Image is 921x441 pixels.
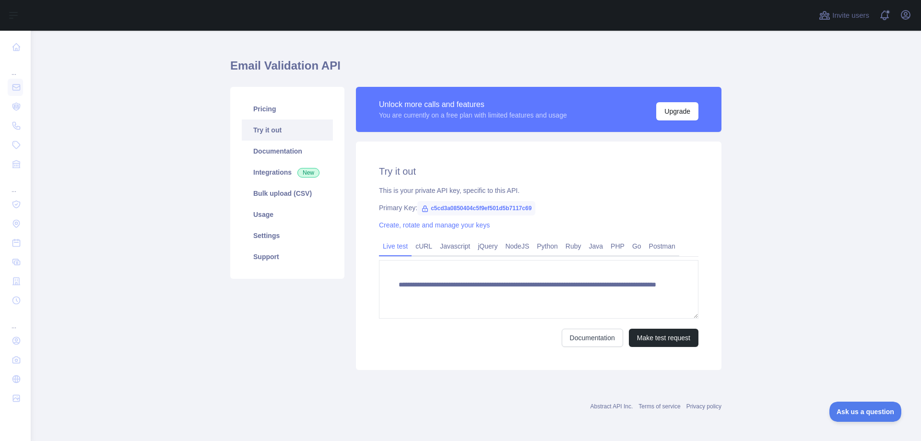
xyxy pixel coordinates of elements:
a: jQuery [474,238,501,254]
div: This is your private API key, specific to this API. [379,186,698,195]
span: Invite users [832,10,869,21]
a: Usage [242,204,333,225]
h1: Email Validation API [230,58,721,81]
div: Unlock more calls and features [379,99,567,110]
span: New [297,168,319,178]
a: Bulk upload (CSV) [242,183,333,204]
a: Documentation [562,329,623,347]
h2: Try it out [379,165,698,178]
button: Make test request [629,329,698,347]
a: Python [533,238,562,254]
iframe: Toggle Customer Support [829,402,902,422]
a: cURL [412,238,436,254]
a: Abstract API Inc. [590,403,633,410]
a: Ruby [562,238,585,254]
a: Postman [645,238,679,254]
a: Settings [242,225,333,246]
span: c5cd3a0850404c5f9ef501d5b7117c69 [417,201,535,215]
div: ... [8,58,23,77]
button: Invite users [817,8,871,23]
a: Javascript [436,238,474,254]
a: Terms of service [638,403,680,410]
a: Live test [379,238,412,254]
div: ... [8,311,23,330]
a: Pricing [242,98,333,119]
a: Go [628,238,645,254]
a: Try it out [242,119,333,141]
a: NodeJS [501,238,533,254]
a: Support [242,246,333,267]
button: Upgrade [656,102,698,120]
a: Documentation [242,141,333,162]
a: PHP [607,238,628,254]
a: Integrations New [242,162,333,183]
div: ... [8,175,23,194]
div: You are currently on a free plan with limited features and usage [379,110,567,120]
div: Primary Key: [379,203,698,213]
a: Create, rotate and manage your keys [379,221,490,229]
a: Java [585,238,607,254]
a: Privacy policy [686,403,721,410]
